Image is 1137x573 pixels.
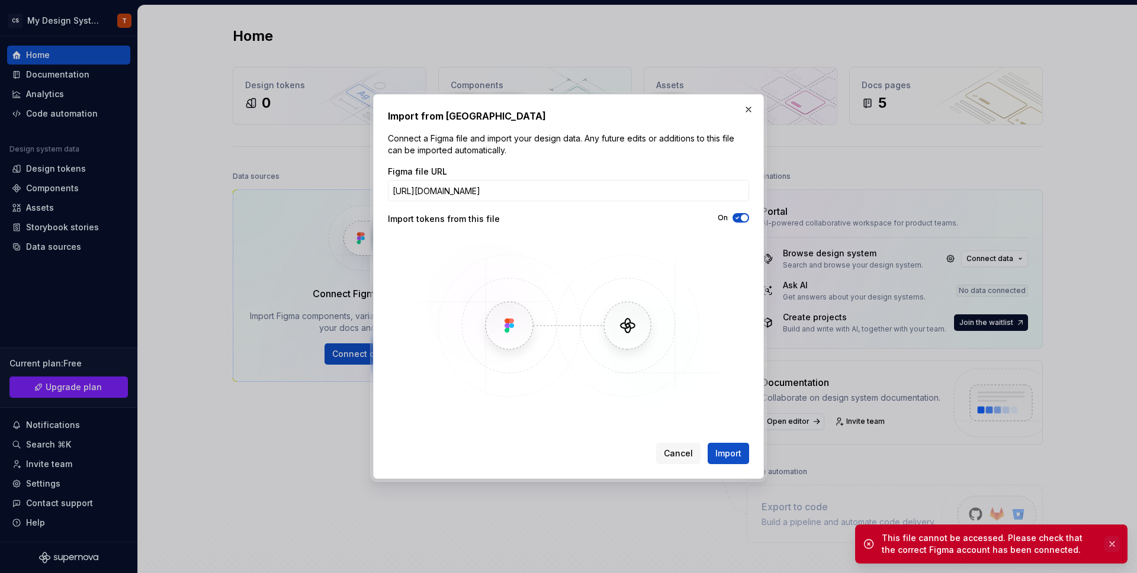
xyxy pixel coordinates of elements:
div: This file cannot be accessed. Please check that the correct Figma account has been connected. [882,532,1097,556]
button: Import [708,443,749,464]
span: Import [715,448,741,459]
label: Figma file URL [388,166,447,178]
input: https://figma.com/file/... [388,180,749,201]
span: Cancel [664,448,693,459]
p: Connect a Figma file and import your design data. Any future edits or additions to this file can ... [388,133,749,156]
h2: Import from [GEOGRAPHIC_DATA] [388,109,749,123]
button: Cancel [656,443,701,464]
label: On [718,213,728,223]
div: Import tokens from this file [388,213,568,225]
